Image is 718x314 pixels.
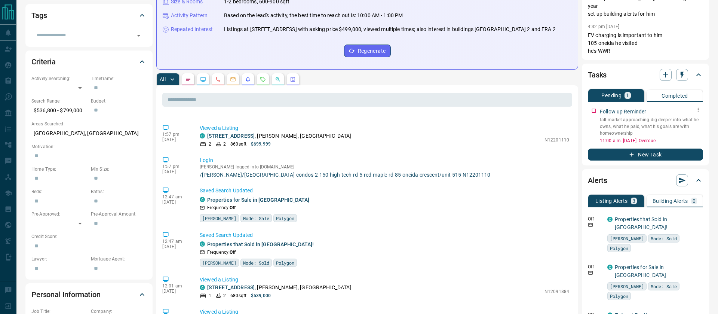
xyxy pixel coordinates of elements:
[31,143,147,150] p: Motivation:
[207,133,255,139] a: [STREET_ADDRESS]
[595,198,628,204] p: Listing Alerts
[200,172,569,178] a: /[PERSON_NAME]/[GEOGRAPHIC_DATA]-condos-2-150-high-tech-rd-5-red-maple-rd-85-oneida-crescent/unit...
[162,289,188,294] p: [DATE]
[610,244,628,252] span: Polygon
[662,93,688,98] p: Completed
[31,127,147,140] p: [GEOGRAPHIC_DATA], [GEOGRAPHIC_DATA]
[276,259,294,266] span: Polygon
[243,214,269,222] span: Mode: Sale
[251,141,271,147] p: $699,999
[588,270,593,275] svg: Email
[588,171,703,189] div: Alerts
[230,250,236,255] strong: Off
[207,241,314,247] a: Properties that Sold in [GEOGRAPHIC_DATA]!
[615,216,668,230] a: Properties that Sold in [GEOGRAPHIC_DATA]!
[162,169,188,174] p: [DATE]
[200,164,569,170] p: [PERSON_NAME] logged into [DOMAIN_NAME]
[607,217,613,222] div: condos.ca
[223,292,226,299] p: 2
[31,289,101,301] h2: Personal Information
[200,156,569,164] p: Login
[162,239,188,244] p: 12:47 am
[651,283,677,290] span: Mode: Sale
[185,76,191,82] svg: Notes
[223,141,226,147] p: 2
[209,292,211,299] p: 1
[275,76,281,82] svg: Opportunities
[200,133,205,138] div: condos.ca
[91,188,147,195] p: Baths:
[209,141,211,147] p: 2
[162,132,188,137] p: 1:57 pm
[200,276,569,284] p: Viewed a Listing
[588,31,703,55] p: EV charging is important to him 105 oneida he visited he's WWR
[243,259,269,266] span: Mode: Sold
[601,93,622,98] p: Pending
[632,198,635,204] p: 3
[588,216,603,222] p: Off
[31,75,87,82] p: Actively Searching:
[260,76,266,82] svg: Requests
[207,284,255,290] a: [STREET_ADDRESS]
[162,283,188,289] p: 12:01 am
[626,93,629,98] p: 1
[200,197,205,202] div: condos.ca
[31,104,87,117] p: $536,800 - $799,000
[134,30,144,41] button: Open
[202,214,236,222] span: [PERSON_NAME]
[230,292,246,299] p: 680 sqft
[290,76,296,82] svg: Agent Actions
[162,199,188,205] p: [DATE]
[200,241,205,247] div: condos.ca
[31,98,87,104] p: Search Range:
[251,292,271,299] p: $539,000
[91,256,147,262] p: Mortgage Agent:
[200,76,206,82] svg: Lead Browsing Activity
[245,76,251,82] svg: Listing Alerts
[91,211,147,217] p: Pre-Approval Amount:
[544,288,569,295] p: N12091884
[588,174,607,186] h2: Alerts
[91,166,147,173] p: Min Size:
[162,164,188,169] p: 1:57 pm
[615,264,666,278] a: Properties for Sale in [GEOGRAPHIC_DATA]
[207,132,352,140] p: , [PERSON_NAME], [GEOGRAPHIC_DATA]
[230,76,236,82] svg: Emails
[207,284,352,292] p: , [PERSON_NAME], [GEOGRAPHIC_DATA]
[171,25,213,33] p: Repeated Interest
[651,235,677,242] span: Mode: Sold
[31,9,47,21] h2: Tags
[160,77,166,82] p: All
[31,256,87,262] p: Lawyer:
[344,45,391,57] button: Regenerate
[162,137,188,142] p: [DATE]
[588,222,593,228] svg: Email
[610,292,628,300] span: Polygon
[610,235,644,242] span: [PERSON_NAME]
[200,231,569,239] p: Saved Search Updated
[171,12,208,19] p: Activity Pattern
[31,6,147,24] div: Tags
[207,249,236,256] p: Frequency:
[653,198,688,204] p: Building Alerts
[91,75,147,82] p: Timeframe:
[588,263,603,270] p: Off
[693,198,696,204] p: 0
[200,124,569,132] p: Viewed a Listing
[200,285,205,290] div: condos.ca
[162,244,188,249] p: [DATE]
[31,233,147,240] p: Credit Score:
[600,108,646,116] p: Follow up Reminder
[31,286,147,304] div: Personal Information
[31,56,56,68] h2: Criteria
[610,283,644,290] span: [PERSON_NAME]
[31,53,147,71] div: Criteria
[230,205,236,210] strong: Off
[224,12,403,19] p: Based on the lead's activity, the best time to reach out is: 10:00 AM - 1:00 PM
[31,188,87,195] p: Beds:
[588,69,607,81] h2: Tasks
[600,116,703,137] p: fall market approaching dig deeper into what he owns, what he paid, what his goals are with homeo...
[215,76,221,82] svg: Calls
[588,66,703,84] div: Tasks
[607,265,613,270] div: condos.ca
